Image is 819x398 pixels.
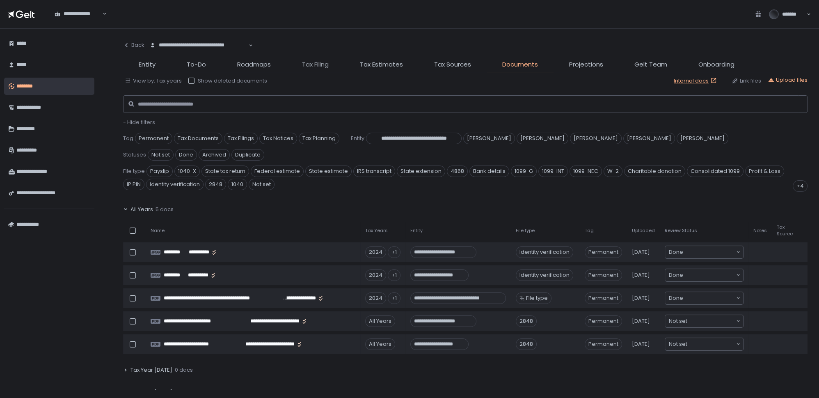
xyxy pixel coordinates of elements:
a: Internal docs [674,77,718,85]
input: Search for option [150,49,248,57]
span: Duplicate [231,149,264,161]
span: Federal estimate [251,166,304,177]
span: [DATE] [632,317,650,325]
span: 1040 [228,179,247,190]
span: Tax Filings [224,133,258,144]
div: 2024 [365,269,386,281]
span: Not set [249,179,275,190]
div: +1 [388,292,400,304]
span: Onboarding [698,60,734,69]
div: All Years [365,338,395,350]
span: Tax Year [DATE] [130,366,172,374]
div: Search for option [144,37,253,54]
span: Done [669,271,683,279]
span: IRS transcript [353,166,395,177]
span: State tax return [201,166,249,177]
span: 0 docs [175,366,193,374]
span: [PERSON_NAME] [517,133,568,144]
button: Link files [732,77,761,85]
span: Tax Estimates [360,60,403,69]
span: 1099-INT [538,166,568,177]
span: All Years [130,206,153,213]
span: File type [516,228,535,234]
span: Gelt Team [634,60,667,69]
span: Done [669,248,683,256]
div: 2024 [365,292,386,304]
span: - Hide filters [123,118,155,126]
span: Tax Year [DATE] [130,389,172,396]
input: Search for option [55,18,102,26]
button: - Hide filters [123,119,155,126]
div: Search for option [665,292,743,304]
span: Permanent [585,315,622,327]
input: Search for option [683,294,735,302]
span: Not set [669,340,687,348]
span: 1040-X [174,166,200,177]
span: Documents [502,60,538,69]
span: [DATE] [632,294,650,302]
span: Review Status [665,228,697,234]
input: Search for option [687,340,735,348]
span: State estimate [305,166,352,177]
span: File type [526,294,548,302]
span: 4868 [447,166,468,177]
div: Search for option [665,338,743,350]
div: +1 [388,269,400,281]
span: 1099-G [511,166,537,177]
span: Permanent [585,269,622,281]
span: Tag [123,135,133,142]
span: [DATE] [632,340,650,348]
span: Done [175,149,197,161]
span: File type [123,168,145,175]
div: Back [123,41,144,49]
span: Permanent [585,338,622,350]
span: Projections [569,60,603,69]
span: Tax Notices [259,133,297,144]
span: [PERSON_NAME] [570,133,622,144]
span: [PERSON_NAME] [623,133,675,144]
span: Identity verification [146,179,204,190]
button: Upload files [768,76,808,84]
span: Notes [753,228,767,234]
span: Archived [199,149,230,161]
div: Identity verification [516,246,573,258]
span: Bank details [469,166,509,177]
div: 2024 [365,246,386,258]
div: Search for option [665,315,743,327]
div: All Years [365,315,395,327]
span: [DATE] [632,271,650,279]
span: 0 docs [175,389,193,396]
span: Charitable donation [624,166,685,177]
input: Search for option [683,271,735,279]
span: Done [669,294,683,302]
span: Entity [139,60,156,69]
div: Search for option [665,246,743,258]
input: Search for option [683,248,735,256]
button: View by: Tax years [125,77,182,85]
span: Tax Planning [299,133,339,144]
span: [PERSON_NAME] [677,133,728,144]
span: Tax Source [777,224,793,237]
span: Entity [351,135,364,142]
span: Consolidated 1099 [687,166,744,177]
span: Name [151,228,165,234]
span: [PERSON_NAME] [463,133,515,144]
span: Entity [410,228,423,234]
span: Not set [148,149,174,161]
span: Permanent [135,133,172,144]
div: 2848 [516,315,537,327]
span: Statuses [123,151,146,159]
span: IP PIN [123,179,144,190]
span: Tax Filing [302,60,329,69]
span: 1099-NEC [570,166,602,177]
span: Permanent [585,292,622,304]
span: Permanent [585,246,622,258]
div: Identity verification [516,269,573,281]
div: Search for option [49,6,107,23]
span: Payslip [146,166,173,177]
button: Back [123,37,144,53]
input: Search for option [687,317,735,325]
